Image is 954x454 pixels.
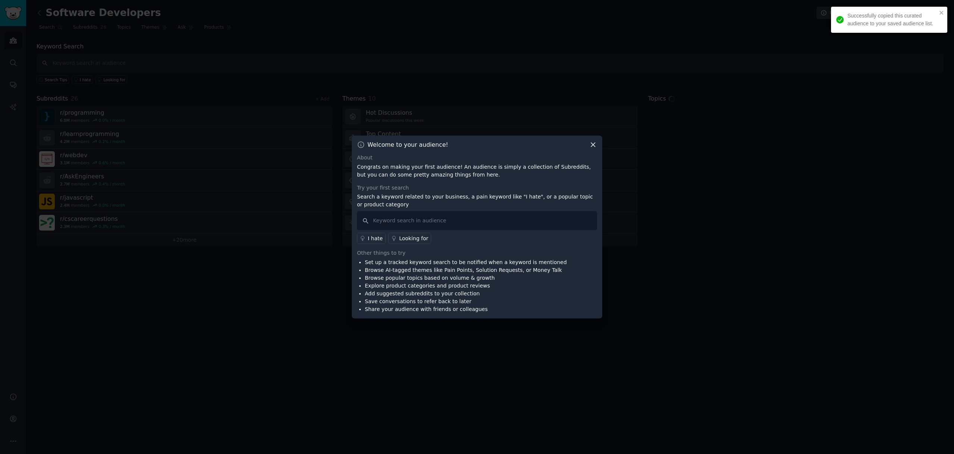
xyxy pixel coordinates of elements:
a: Looking for [388,233,431,244]
li: Save conversations to refer back to later [365,298,567,305]
div: Looking for [399,235,428,242]
input: Keyword search in audience [357,211,597,230]
li: Explore product categories and product reviews [365,282,567,290]
li: Add suggested subreddits to your collection [365,290,567,298]
div: Successfully copied this curated audience to your saved audience list. [847,12,937,28]
h3: Welcome to your audience! [367,141,448,149]
div: About [357,154,597,162]
div: I hate [368,235,383,242]
li: Share your audience with friends or colleagues [365,305,567,313]
div: Try your first search [357,184,597,192]
button: close [939,10,944,16]
li: Set up a tracked keyword search to be notified when a keyword is mentioned [365,258,567,266]
p: Search a keyword related to your business, a pain keyword like "I hate", or a popular topic or pr... [357,193,597,209]
a: I hate [357,233,386,244]
p: Congrats on making your first audience! An audience is simply a collection of Subreddits, but you... [357,163,597,179]
li: Browse AI-tagged themes like Pain Points, Solution Requests, or Money Talk [365,266,567,274]
li: Browse popular topics based on volume & growth [365,274,567,282]
div: Other things to try [357,249,597,257]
